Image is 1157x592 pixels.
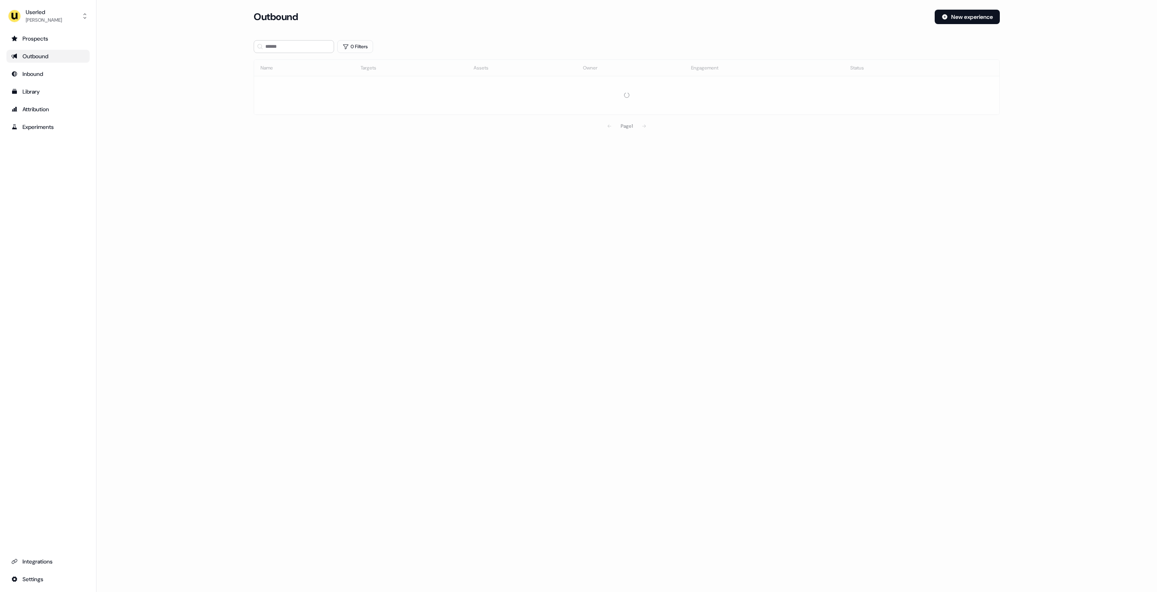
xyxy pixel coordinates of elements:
[6,32,90,45] a: Go to prospects
[6,103,90,116] a: Go to attribution
[26,16,62,24] div: [PERSON_NAME]
[11,105,85,113] div: Attribution
[11,557,85,565] div: Integrations
[6,120,90,133] a: Go to experiments
[26,8,62,16] div: Userled
[6,555,90,568] a: Go to integrations
[6,85,90,98] a: Go to templates
[11,35,85,43] div: Prospects
[11,123,85,131] div: Experiments
[6,573,90,586] a: Go to integrations
[6,50,90,63] a: Go to outbound experience
[6,67,90,80] a: Go to Inbound
[6,6,90,26] button: Userled[PERSON_NAME]
[254,11,298,23] h3: Outbound
[935,10,1000,24] button: New experience
[11,70,85,78] div: Inbound
[11,575,85,583] div: Settings
[11,52,85,60] div: Outbound
[337,40,373,53] button: 0 Filters
[11,88,85,96] div: Library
